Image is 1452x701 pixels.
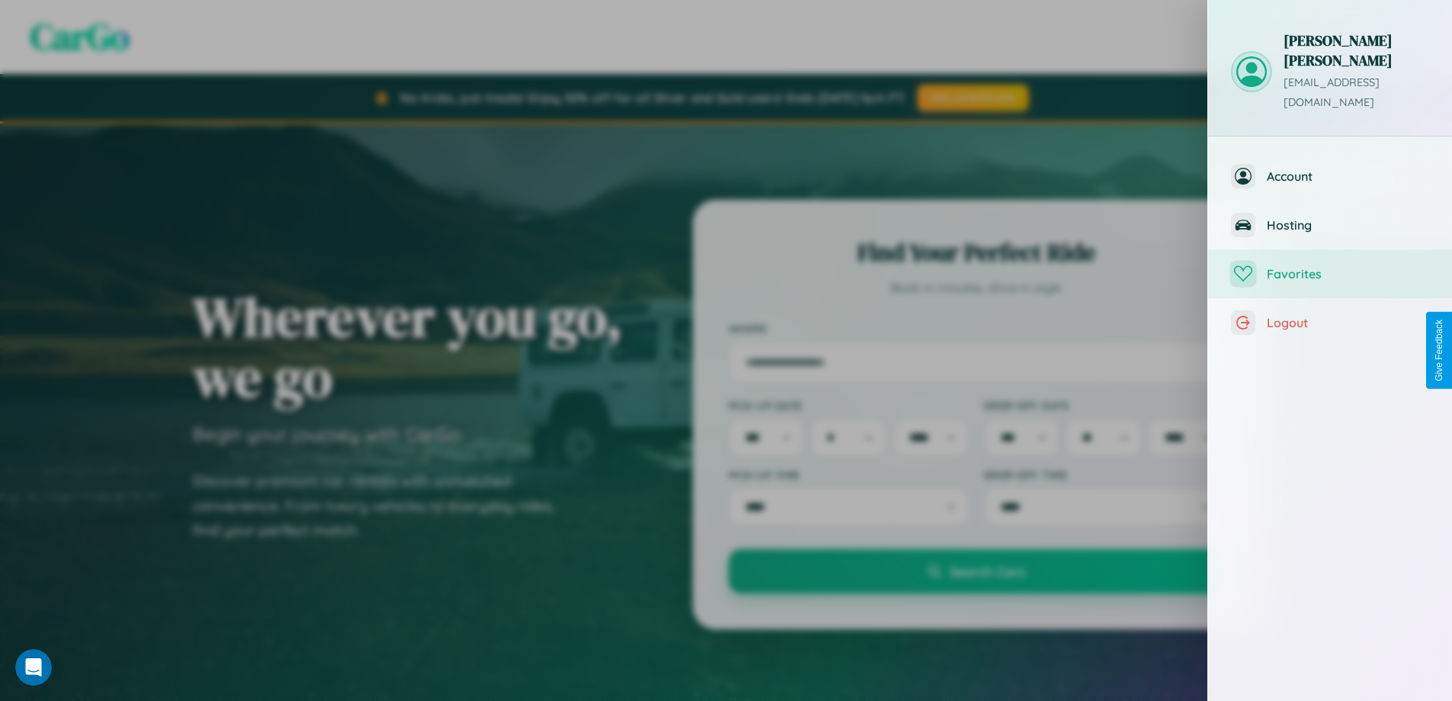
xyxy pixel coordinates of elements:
[1267,169,1429,184] span: Account
[1284,73,1429,113] p: [EMAIL_ADDRESS][DOMAIN_NAME]
[1434,320,1444,381] div: Give Feedback
[1208,298,1452,347] button: Logout
[1284,31,1429,70] h3: [PERSON_NAME] [PERSON_NAME]
[1208,249,1452,298] button: Favorites
[1267,217,1429,233] span: Hosting
[1208,201,1452,249] button: Hosting
[15,649,52,686] iframe: Intercom live chat
[1267,266,1429,281] span: Favorites
[1267,315,1429,330] span: Logout
[1208,152,1452,201] button: Account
